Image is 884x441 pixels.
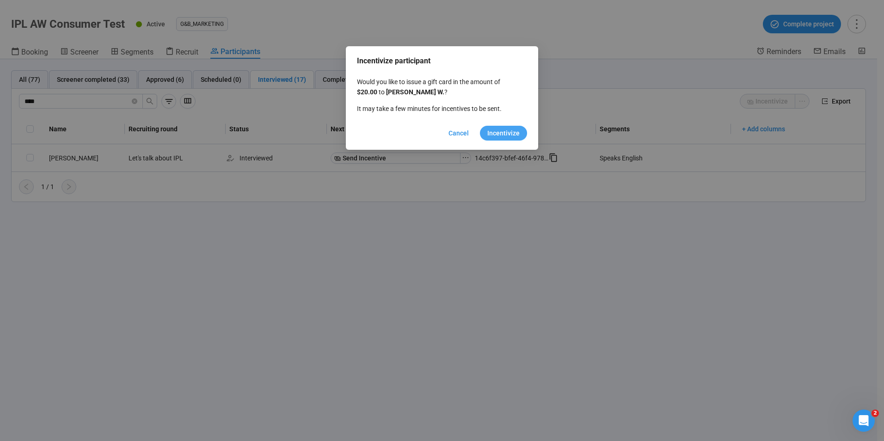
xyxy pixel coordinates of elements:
[357,88,377,96] strong: $20.00
[357,77,511,97] p: Would you like to issue a gift card in the amount of to ?
[441,126,476,141] button: Cancel
[872,410,879,417] span: 2
[853,410,875,432] iframe: Intercom live chat
[357,104,511,114] p: It may take a few minutes for incentives to be sent.
[357,55,527,67] span: Incentivize participant
[386,88,444,96] strong: [PERSON_NAME] W .
[480,126,527,141] button: Incentivize
[448,128,469,138] span: Cancel
[487,128,520,138] span: Incentivize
